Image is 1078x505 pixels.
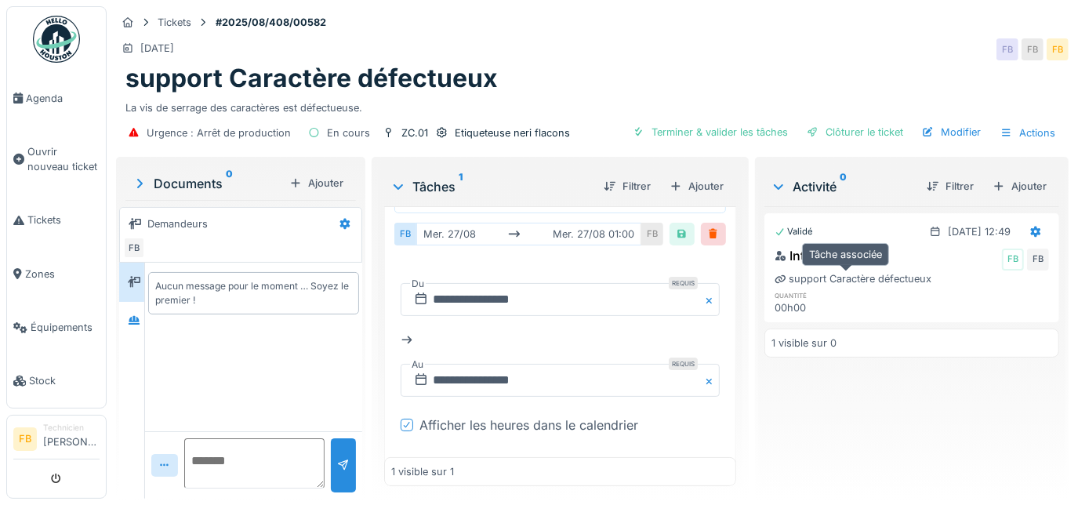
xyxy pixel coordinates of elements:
div: Actions [993,122,1062,144]
a: Zones [7,247,106,300]
div: mer. 27/08 mer. 27/08 01:00 [416,223,641,245]
div: Tâches [390,177,591,196]
button: Close [702,283,720,316]
div: 00h00 [775,300,862,315]
a: Agenda [7,71,106,125]
div: Requis [669,277,698,289]
span: Agenda [26,91,100,106]
div: Filtrer [597,176,657,197]
div: Urgence : Arrêt de production [147,125,291,140]
span: Zones [25,267,100,282]
div: Ajouter [986,176,1053,197]
a: FB Technicien[PERSON_NAME] [13,422,100,460]
a: Équipements [7,301,106,354]
label: Du [410,275,426,292]
div: La vis de serrage des caractères est défectueuse. [125,94,1059,115]
div: Terminer & valider les tâches [626,122,794,143]
div: FB [641,223,663,245]
div: Activité [771,177,914,196]
div: Aucun message pour le moment … Soyez le premier ! [155,279,352,307]
div: Documents [132,174,283,193]
a: Tickets [7,194,106,247]
li: [PERSON_NAME] [43,422,100,456]
div: ZC.01 [401,125,428,140]
div: 1 visible sur 1 [391,464,454,479]
div: En cours [327,125,370,140]
button: Close [702,364,720,397]
div: FB [1002,249,1024,271]
a: Stock [7,354,106,408]
span: Ouvrir nouveau ticket [27,144,100,174]
div: Ajouter [283,173,350,194]
span: Stock [29,373,100,388]
div: Tickets [158,15,191,30]
div: Marquer comme terminé [578,453,726,474]
div: Requis [669,358,698,370]
img: Badge_color-CXgf-gQk.svg [33,16,80,63]
div: FB [1022,38,1044,60]
span: Tickets [27,213,100,227]
label: Au [410,356,425,373]
div: Tâche associée [802,243,889,266]
div: FB [123,237,145,259]
h1: support Caractère défectueux [125,64,498,93]
div: [DATE] 12:49 [948,224,1011,239]
sup: 1 [459,177,463,196]
div: 1 visible sur 0 [771,336,837,351]
div: Filtrer [920,176,980,197]
div: FB [394,223,416,245]
div: Technicien [43,422,100,434]
div: Validé [775,225,813,238]
strong: #2025/08/408/00582 [209,15,332,30]
div: FB [996,38,1018,60]
div: Intervention [775,246,861,265]
h6: quantité [775,290,862,300]
div: Afficher les heures dans le calendrier [419,416,638,434]
sup: 0 [840,177,847,196]
a: Ouvrir nouveau ticket [7,125,106,194]
div: Modifier [916,122,987,143]
div: FB [1047,38,1069,60]
div: Etiqueteuse neri flacons [455,125,570,140]
div: Clôturer le ticket [800,122,909,143]
div: [DATE] [140,41,174,56]
div: Ajouter [663,176,730,197]
sup: 0 [226,174,233,193]
span: Équipements [31,320,100,335]
div: support Caractère défectueux [775,271,931,286]
div: Demandeurs [147,216,208,231]
li: FB [13,427,37,451]
div: FB [1027,249,1049,271]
